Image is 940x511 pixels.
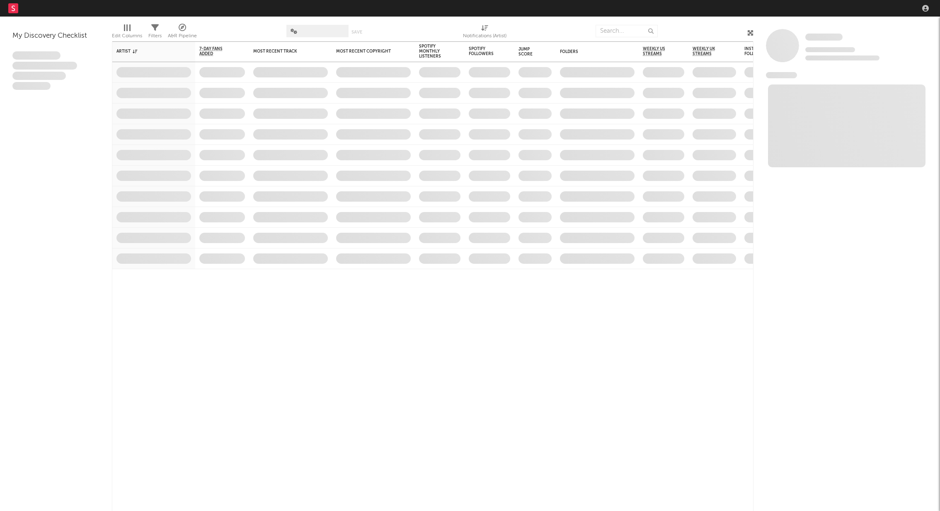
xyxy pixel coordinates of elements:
span: Aliquam viverra [12,82,51,90]
div: Spotify Followers [469,46,498,56]
span: Tracking Since: [DATE] [805,47,855,52]
div: Notifications (Artist) [463,31,506,41]
button: Save [351,30,362,34]
span: Weekly UK Streams [693,46,724,56]
a: Some Artist [805,33,843,41]
span: Weekly US Streams [643,46,672,56]
span: 0 fans last week [805,55,879,60]
div: Instagram Followers [744,46,773,56]
div: Edit Columns [112,31,142,41]
span: News Feed [766,72,797,78]
div: A&R Pipeline [168,31,197,41]
div: My Discovery Checklist [12,31,99,41]
div: Filters [148,31,162,41]
div: Jump Score [518,47,539,57]
div: Filters [148,21,162,45]
div: Notifications (Artist) [463,21,506,45]
input: Search... [596,25,658,37]
div: A&R Pipeline [168,21,197,45]
span: Praesent ac interdum [12,72,66,80]
div: Most Recent Track [253,49,315,54]
div: Spotify Monthly Listeners [419,44,448,59]
span: 7-Day Fans Added [199,46,233,56]
span: Some Artist [805,34,843,41]
div: Artist [116,49,179,54]
div: Edit Columns [112,21,142,45]
span: Lorem ipsum dolor [12,51,61,60]
span: Integer aliquet in purus et [12,62,77,70]
div: Most Recent Copyright [336,49,398,54]
div: Folders [560,49,622,54]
